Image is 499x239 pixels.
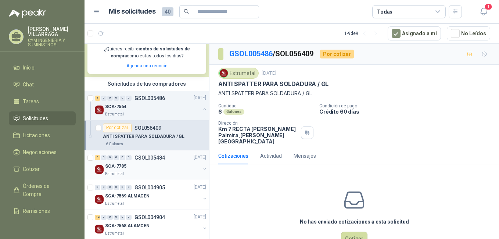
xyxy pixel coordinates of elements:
[134,155,165,160] p: GSOL005484
[300,218,409,226] h3: No has enviado cotizaciones a esta solicitud
[95,155,100,160] div: 5
[95,213,208,236] a: 12 0 0 0 0 0 GSOL004904[DATE] Company LogoSCA-7568 ALAMCENEstrumetal
[218,121,298,126] p: Dirección
[28,26,76,37] p: [PERSON_NAME] VILLARRAGA
[194,154,206,161] p: [DATE]
[218,126,298,145] p: Km 7 RECTA [PERSON_NAME] Palmira , [PERSON_NAME][GEOGRAPHIC_DATA]
[114,155,119,160] div: 0
[220,69,228,77] img: Company Logo
[109,6,156,17] h1: Mis solicitudes
[184,9,189,14] span: search
[105,171,124,177] p: Estrumetal
[95,185,100,190] div: 0
[126,215,132,220] div: 0
[477,5,490,18] button: 1
[134,215,165,220] p: GSOL004904
[260,152,282,160] div: Actividad
[101,96,107,101] div: 0
[92,46,202,60] p: ¿Quieres recibir como estas todos los días?
[111,46,190,58] b: cientos de solicitudes de compra
[105,163,126,170] p: SCA-7785
[95,153,208,177] a: 5 0 0 0 0 0 GSOL005484[DATE] Company LogoSCA-7785Estrumetal
[9,221,76,235] a: Configuración
[95,195,104,204] img: Company Logo
[162,7,173,16] span: 40
[103,133,184,140] p: ANTI SPATTER PARA SOLDADURA / GL
[23,207,50,215] span: Remisiones
[23,97,39,106] span: Tareas
[105,201,124,207] p: Estrumetal
[218,108,222,115] p: 6
[126,155,132,160] div: 0
[28,38,76,47] p: CYM INGENIERIA Y SUMINISTROS
[126,96,132,101] div: 0
[120,155,125,160] div: 0
[388,26,441,40] button: Asignado a mi
[105,193,150,200] p: SCA-7569 ALMACEN
[101,215,107,220] div: 0
[9,128,76,142] a: Licitaciones
[101,185,107,190] div: 0
[23,64,35,72] span: Inicio
[229,49,273,58] a: GSOL005486
[126,63,168,68] a: Agenda una reunión
[105,231,124,236] p: Estrumetal
[114,215,119,220] div: 0
[218,89,490,97] p: ANTI SPATTER PARA SOLDADURA / GL
[85,121,209,150] a: Por cotizarSOL056409ANTI SPATTER PARA SOLDADURA / GL6 Galones
[447,26,490,40] button: No Leídos
[320,50,354,58] div: Por cotizar
[484,3,492,10] span: 1
[105,222,150,229] p: SCA-7568 ALAMCEN
[95,215,100,220] div: 12
[9,9,46,18] img: Logo peakr
[9,162,76,176] a: Cotizar
[114,96,119,101] div: 0
[107,215,113,220] div: 0
[134,96,165,101] p: GSOL005486
[319,103,496,108] p: Condición de pago
[218,80,329,88] p: ANTI SPATTER PARA SOLDADURA / GL
[194,184,206,191] p: [DATE]
[95,225,104,233] img: Company Logo
[294,152,316,160] div: Mensajes
[9,204,76,218] a: Remisiones
[229,48,314,60] p: / SOL056409
[120,96,125,101] div: 0
[120,185,125,190] div: 0
[23,165,40,173] span: Cotizar
[95,94,208,117] a: 1 0 0 0 0 0 GSOL005486[DATE] Company LogoSCA-7564Estrumetal
[103,124,132,132] div: Por cotizar
[105,103,126,110] p: SCA-7564
[23,148,57,156] span: Negociaciones
[103,141,126,147] div: 6 Galones
[23,114,48,122] span: Solicitudes
[218,103,313,108] p: Cantidad
[194,214,206,221] p: [DATE]
[107,185,113,190] div: 0
[134,185,165,190] p: GSOL004905
[126,185,132,190] div: 0
[107,96,113,101] div: 0
[9,94,76,108] a: Tareas
[114,185,119,190] div: 0
[101,155,107,160] div: 0
[9,179,76,201] a: Órdenes de Compra
[95,96,100,101] div: 1
[107,155,113,160] div: 0
[95,183,208,207] a: 0 0 0 0 0 0 GSOL004905[DATE] Company LogoSCA-7569 ALMACENEstrumetal
[23,131,50,139] span: Licitaciones
[218,152,248,160] div: Cotizaciones
[262,70,276,77] p: [DATE]
[9,111,76,125] a: Solicitudes
[9,78,76,92] a: Chat
[120,215,125,220] div: 0
[194,94,206,101] p: [DATE]
[95,106,104,114] img: Company Logo
[344,28,382,39] div: 1 - 9 de 9
[134,125,161,131] p: SOL056409
[319,108,496,115] p: Crédito 60 días
[105,111,124,117] p: Estrumetal
[85,77,209,91] div: Solicitudes de tus compradores
[23,182,69,198] span: Órdenes de Compra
